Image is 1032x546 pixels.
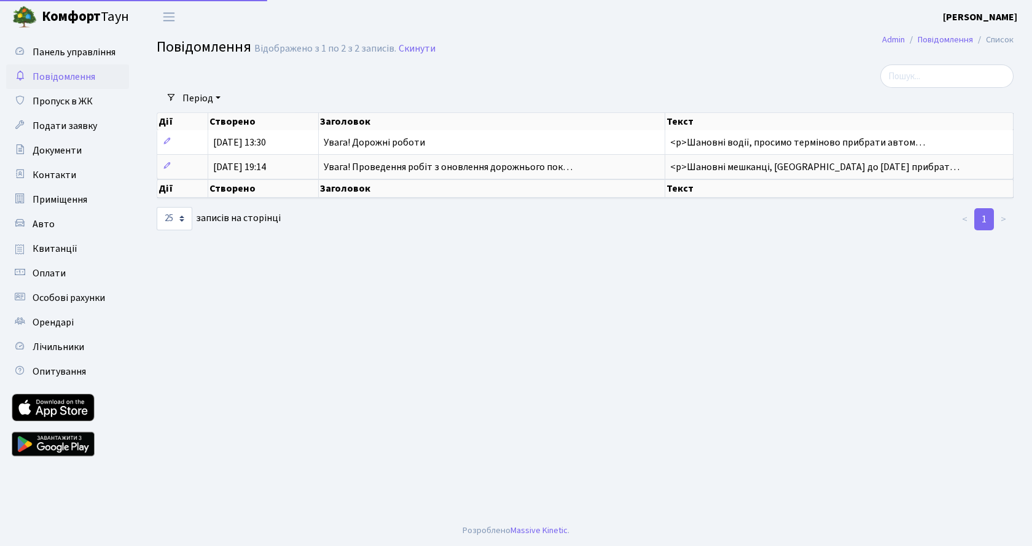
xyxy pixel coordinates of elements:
[665,113,1014,130] th: Текст
[6,359,129,384] a: Опитування
[399,43,436,55] a: Скинути
[33,144,82,157] span: Документи
[670,136,925,149] span: <p>Шановні водії, просимо терміново прибрати автом…
[6,64,129,89] a: Повідомлення
[33,45,115,59] span: Панель управління
[864,27,1032,53] nav: breadcrumb
[6,286,129,310] a: Особові рахунки
[33,316,74,329] span: Орендарі
[33,193,87,206] span: Приміщення
[882,33,905,46] a: Admin
[254,43,396,55] div: Відображено з 1 по 2 з 2 записів.
[157,179,208,198] th: Дії
[157,113,208,130] th: Дії
[319,179,666,198] th: Заголовок
[33,119,97,133] span: Подати заявку
[974,208,994,230] a: 1
[33,217,55,231] span: Авто
[33,267,66,280] span: Оплати
[943,10,1017,25] a: [PERSON_NAME]
[33,291,105,305] span: Особові рахунки
[6,40,129,64] a: Панель управління
[33,70,95,84] span: Повідомлення
[324,136,425,149] span: Увага! Дорожні роботи
[973,33,1014,47] li: Список
[6,335,129,359] a: Лічильники
[319,113,666,130] th: Заголовок
[665,179,1014,198] th: Текст
[918,33,973,46] a: Повідомлення
[6,212,129,236] a: Авто
[208,179,319,198] th: Створено
[463,524,569,537] div: Розроблено .
[213,160,266,174] span: [DATE] 19:14
[178,88,225,109] a: Період
[6,236,129,261] a: Квитанції
[33,365,86,378] span: Опитування
[157,207,281,230] label: записів на сторінці
[6,114,129,138] a: Подати заявку
[6,163,129,187] a: Контакти
[33,340,84,354] span: Лічильники
[213,136,266,149] span: [DATE] 13:30
[208,113,319,130] th: Створено
[6,138,129,163] a: Документи
[42,7,101,26] b: Комфорт
[33,95,93,108] span: Пропуск в ЖК
[33,242,77,255] span: Квитанції
[943,10,1017,24] b: [PERSON_NAME]
[510,524,568,537] a: Massive Kinetic
[6,187,129,212] a: Приміщення
[880,64,1014,88] input: Пошук...
[42,7,129,28] span: Таун
[157,207,192,230] select: записів на сторінці
[154,7,184,27] button: Переключити навігацію
[324,160,573,174] span: Увага! Проведення робіт з оновлення дорожнього пок…
[12,5,37,29] img: logo.png
[670,160,960,174] span: <p>Шановні мешканці, [GEOGRAPHIC_DATA] до [DATE] прибрат…
[6,261,129,286] a: Оплати
[6,89,129,114] a: Пропуск в ЖК
[33,168,76,182] span: Контакти
[6,310,129,335] a: Орендарі
[157,36,251,58] span: Повідомлення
